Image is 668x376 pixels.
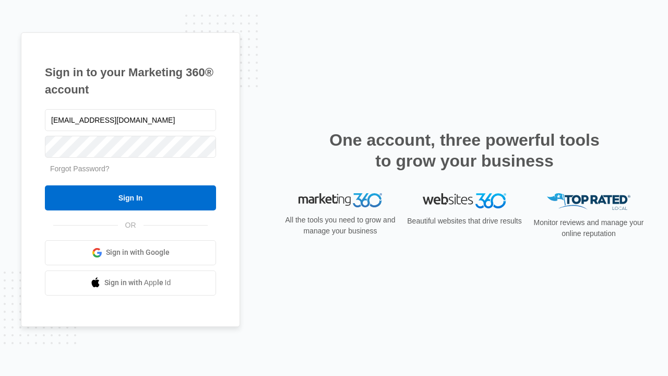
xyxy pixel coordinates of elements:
[45,64,216,98] h1: Sign in to your Marketing 360® account
[299,193,382,208] img: Marketing 360
[45,240,216,265] a: Sign in with Google
[547,193,630,210] img: Top Rated Local
[282,215,399,237] p: All the tools you need to grow and manage your business
[423,193,506,208] img: Websites 360
[50,164,110,173] a: Forgot Password?
[45,109,216,131] input: Email
[45,271,216,296] a: Sign in with Apple Id
[406,216,523,227] p: Beautiful websites that drive results
[530,217,647,239] p: Monitor reviews and manage your online reputation
[104,277,171,288] span: Sign in with Apple Id
[326,130,603,171] h2: One account, three powerful tools to grow your business
[45,185,216,210] input: Sign In
[106,247,170,258] span: Sign in with Google
[118,220,144,231] span: OR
